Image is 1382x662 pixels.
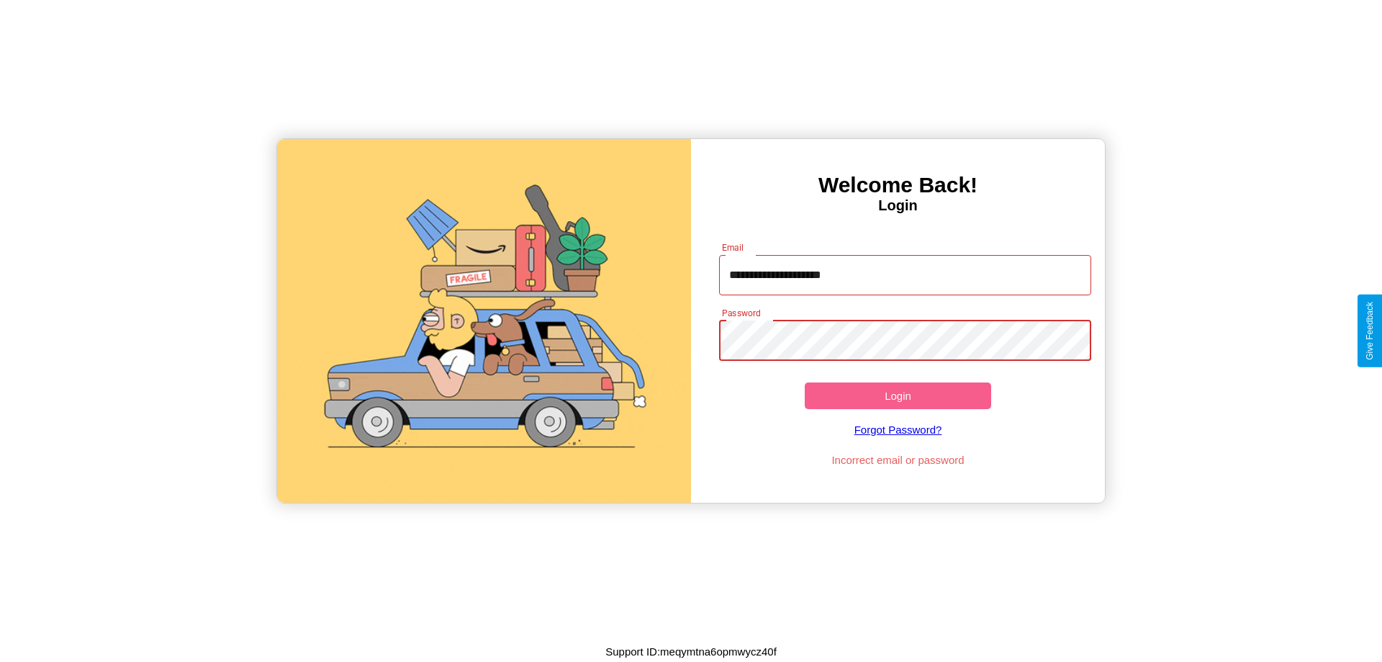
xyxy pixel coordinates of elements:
h4: Login [691,197,1105,214]
label: Email [722,241,744,254]
p: Incorrect email or password [712,450,1085,470]
img: gif [277,139,691,503]
a: Forgot Password? [712,409,1085,450]
h3: Welcome Back! [691,173,1105,197]
p: Support ID: meqymtna6opmwycz40f [605,642,777,661]
div: Give Feedback [1365,302,1375,360]
label: Password [722,307,760,319]
button: Login [805,383,991,409]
